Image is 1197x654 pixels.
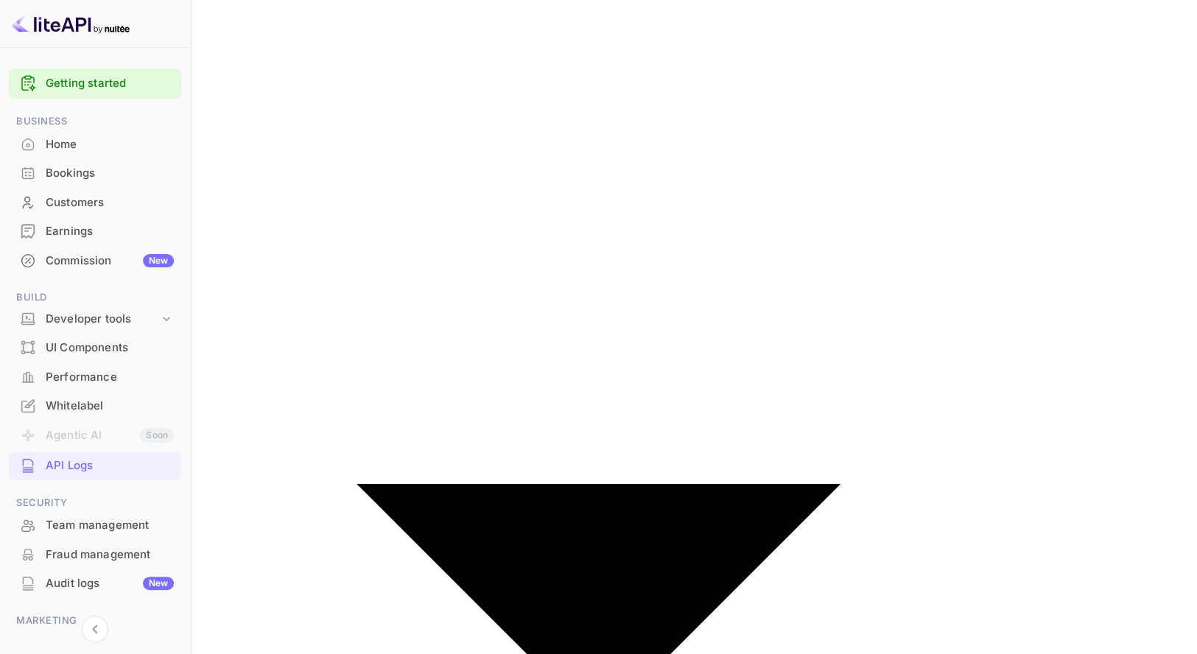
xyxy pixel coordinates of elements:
a: API Logs [9,451,181,479]
div: Commission [46,253,174,270]
a: Audit logsNew [9,569,181,597]
div: New [143,254,174,267]
div: CommissionNew [9,247,181,275]
div: Performance [46,369,174,386]
div: API Logs [9,451,181,480]
a: CommissionNew [9,247,181,274]
a: Fraud management [9,541,181,568]
div: Whitelabel [46,398,174,415]
div: Developer tools [46,311,159,328]
span: Build [9,289,181,306]
div: UI Components [46,340,174,356]
a: Customers [9,189,181,216]
div: Getting started [9,68,181,99]
a: Getting started [46,75,174,92]
a: Home [9,130,181,158]
button: Collapse navigation [82,616,108,642]
a: Performance [9,363,181,390]
a: Bookings [9,159,181,186]
span: Marketing [9,613,181,629]
a: UI Components [9,334,181,361]
div: Audit logsNew [9,569,181,598]
div: Developer tools [9,306,181,332]
div: UI Components [9,334,181,362]
div: Fraud management [46,546,174,563]
div: Team management [9,511,181,540]
div: Performance [9,363,181,392]
div: Whitelabel [9,392,181,421]
img: LiteAPI logo [12,12,130,35]
div: Team management [46,517,174,534]
div: Home [46,136,174,153]
a: Earnings [9,217,181,245]
div: Audit logs [46,575,174,592]
span: Security [9,495,181,511]
a: Whitelabel [9,392,181,419]
div: Customers [46,194,174,211]
div: Bookings [9,159,181,188]
a: Team management [9,511,181,538]
div: Fraud management [9,541,181,569]
div: Bookings [46,165,174,182]
div: Home [9,130,181,159]
div: Earnings [46,223,174,240]
div: Customers [9,189,181,217]
div: Earnings [9,217,181,246]
div: Promo codes [46,635,174,652]
div: API Logs [46,457,174,474]
span: Business [9,113,181,130]
div: New [143,577,174,590]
